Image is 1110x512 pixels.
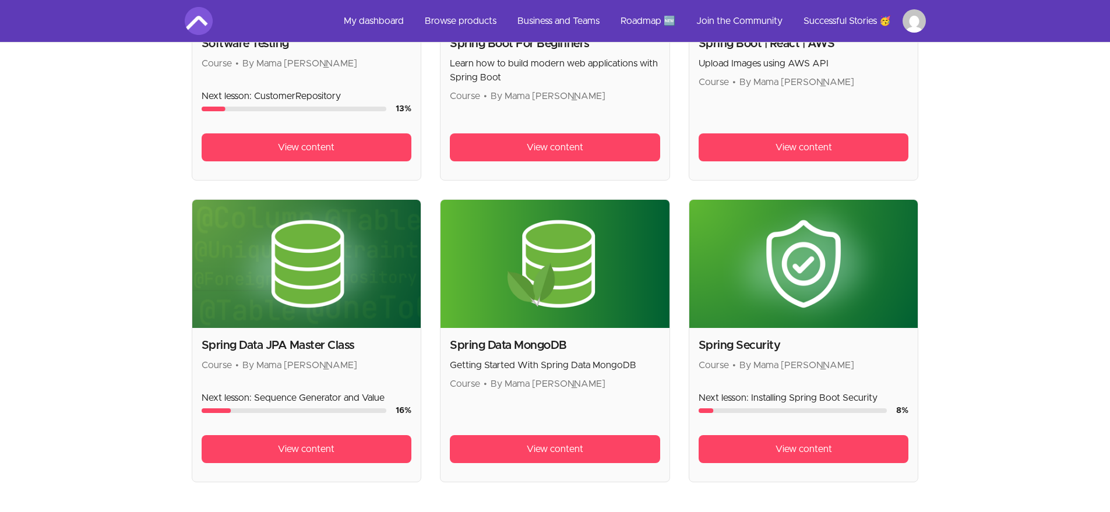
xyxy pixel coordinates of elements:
[202,337,412,354] h2: Spring Data JPA Master Class
[699,36,909,52] h2: Spring Boot | React | AWS
[450,379,480,389] span: Course
[450,133,660,161] a: View content
[185,7,213,35] img: Amigoscode logo
[776,140,832,154] span: View content
[450,57,660,84] p: Learn how to build modern web applications with Spring Boot
[334,7,413,35] a: My dashboard
[242,59,357,68] span: By Mama [PERSON_NAME]
[202,89,412,103] p: Next lesson: CustomerRepository
[202,361,232,370] span: Course
[776,442,832,456] span: View content
[450,358,660,372] p: Getting Started With Spring Data MongoDB
[415,7,506,35] a: Browse products
[278,140,334,154] span: View content
[794,7,900,35] a: Successful Stories 🥳
[202,59,232,68] span: Course
[202,36,412,52] h2: Software Testing
[441,200,669,329] img: Product image for Spring Data MongoDB
[699,337,909,354] h2: Spring Security
[491,379,605,389] span: By Mama [PERSON_NAME]
[450,337,660,354] h2: Spring Data MongoDB
[278,442,334,456] span: View content
[527,140,583,154] span: View content
[450,91,480,101] span: Course
[739,361,854,370] span: By Mama [PERSON_NAME]
[699,77,729,87] span: Course
[689,200,918,329] img: Product image for Spring Security
[242,361,357,370] span: By Mama [PERSON_NAME]
[732,361,736,370] span: •
[450,36,660,52] h2: Spring Boot For Beginners
[235,361,239,370] span: •
[527,442,583,456] span: View content
[396,105,411,113] span: 13 %
[699,133,909,161] a: View content
[192,200,421,329] img: Product image for Spring Data JPA Master Class
[202,435,412,463] a: View content
[484,91,487,101] span: •
[739,77,854,87] span: By Mama [PERSON_NAME]
[699,57,909,70] p: Upload Images using AWS API
[699,361,729,370] span: Course
[611,7,685,35] a: Roadmap 🆕
[699,435,909,463] a: View content
[396,407,411,415] span: 16 %
[334,7,926,35] nav: Main
[699,391,909,405] p: Next lesson: Installing Spring Boot Security
[235,59,239,68] span: •
[202,391,412,405] p: Next lesson: Sequence Generator and Value
[202,408,387,413] div: Course progress
[202,107,387,111] div: Course progress
[903,9,926,33] img: Profile image for Deyve Vieira Machado
[732,77,736,87] span: •
[450,435,660,463] a: View content
[484,379,487,389] span: •
[699,408,887,413] div: Course progress
[508,7,609,35] a: Business and Teams
[896,407,908,415] span: 8 %
[491,91,605,101] span: By Mama [PERSON_NAME]
[687,7,792,35] a: Join the Community
[202,133,412,161] a: View content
